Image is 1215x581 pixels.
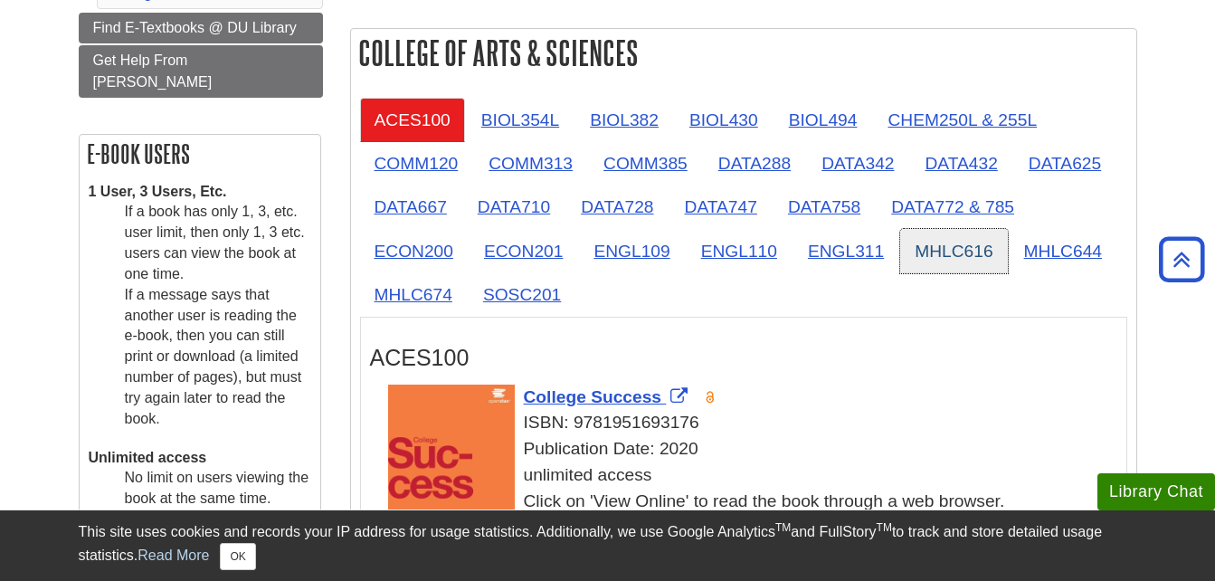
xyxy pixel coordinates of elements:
[89,182,311,203] dt: 1 User, 3 Users, Etc.
[388,410,1117,436] div: ISBN: 9781951693176
[388,385,515,548] img: Cover Art
[463,185,565,229] a: DATA710
[388,436,1117,462] div: Publication Date: 2020
[1153,247,1210,271] a: Back to Top
[1010,229,1116,273] a: MHLC644
[79,521,1137,570] div: This site uses cookies and records your IP address for usage statistics. Additionally, we use Goo...
[360,272,467,317] a: MHLC674
[524,387,693,406] a: Link opens in new window
[467,98,574,142] a: BIOL354L
[774,185,875,229] a: DATA758
[575,98,673,142] a: BIOL382
[524,387,662,406] span: College Success
[89,448,311,469] dt: Unlimited access
[704,390,717,405] img: Open Access
[93,20,297,35] span: Find E-Textbooks @ DU Library
[125,468,311,510] dd: No limit on users viewing the book at the same time.
[138,548,209,563] a: Read More
[670,185,772,229] a: DATA747
[775,521,791,534] sup: TM
[873,98,1051,142] a: CHEM250L & 255L
[900,229,1007,273] a: MHLC616
[1014,141,1115,186] a: DATA625
[807,141,908,186] a: DATA342
[470,229,577,273] a: ECON201
[579,229,684,273] a: ENGL109
[687,229,792,273] a: ENGL110
[360,185,461,229] a: DATA667
[910,141,1011,186] a: DATA432
[370,345,1117,371] h3: ACES100
[79,45,323,98] a: Get Help From [PERSON_NAME]
[80,135,320,173] h2: E-book Users
[1097,473,1215,510] button: Library Chat
[360,98,465,142] a: ACES100
[125,202,311,429] dd: If a book has only 1, 3, etc. user limit, then only 1, 3 etc. users can view the book at one time...
[93,52,213,90] span: Get Help From [PERSON_NAME]
[589,141,702,186] a: COMM385
[469,272,575,317] a: SOSC201
[360,229,468,273] a: ECON200
[474,141,587,186] a: COMM313
[566,185,668,229] a: DATA728
[351,29,1136,77] h2: College of Arts & Sciences
[360,141,473,186] a: COMM120
[220,543,255,570] button: Close
[774,98,872,142] a: BIOL494
[79,13,323,43] a: Find E-Textbooks @ DU Library
[388,462,1117,567] div: unlimited access Click on 'View Online' to read the book through a web browser. or Click on 'Down...
[793,229,898,273] a: ENGL311
[877,185,1029,229] a: DATA772 & 785
[877,521,892,534] sup: TM
[675,98,773,142] a: BIOL430
[704,141,805,186] a: DATA288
